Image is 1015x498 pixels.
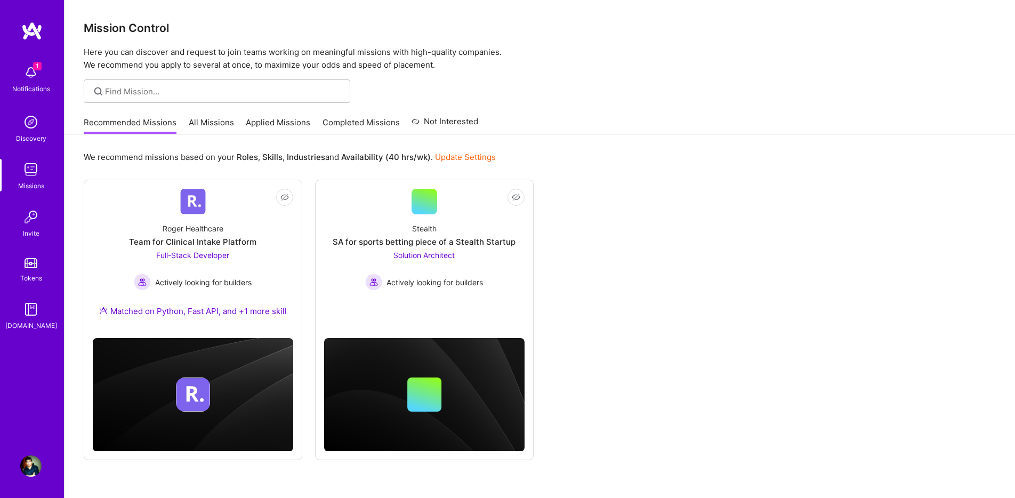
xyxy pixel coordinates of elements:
[12,83,50,94] div: Notifications
[393,251,455,260] span: Solution Architect
[280,193,289,202] i: icon EyeClosed
[18,455,44,477] a: User Avatar
[386,277,483,288] span: Actively looking for builders
[20,206,42,228] img: Invite
[93,338,293,451] img: cover
[84,117,176,134] a: Recommended Missions
[84,151,496,163] p: We recommend missions based on your , , and .
[20,455,42,477] img: User Avatar
[180,189,206,214] img: Company Logo
[237,152,258,162] b: Roles
[412,223,437,234] div: Stealth
[25,258,37,268] img: tokens
[333,236,515,247] div: SA for sports betting piece of a Stealth Startup
[323,117,400,134] a: Completed Missions
[324,338,525,451] img: cover
[99,306,108,315] img: Ateam Purple Icon
[20,272,42,284] div: Tokens
[20,299,42,320] img: guide book
[163,223,223,234] div: Roger Healthcare
[129,236,256,247] div: Team for Clinical Intake Platform
[20,159,42,180] img: teamwork
[246,117,310,134] a: Applied Missions
[23,228,39,239] div: Invite
[324,189,525,316] a: StealthSA for sports betting piece of a Stealth StartupSolution Architect Actively looking for bu...
[134,274,151,291] img: Actively looking for builders
[20,111,42,133] img: discovery
[5,320,57,331] div: [DOMAIN_NAME]
[365,274,382,291] img: Actively looking for builders
[93,189,293,330] a: Company LogoRoger HealthcareTeam for Clinical Intake PlatformFull-Stack Developer Actively lookin...
[341,152,431,162] b: Availability (40 hrs/wk)
[92,85,104,98] i: icon SearchGrey
[33,62,42,70] span: 1
[18,180,44,191] div: Missions
[155,277,252,288] span: Actively looking for builders
[435,152,496,162] a: Update Settings
[412,115,478,134] a: Not Interested
[287,152,325,162] b: Industries
[512,193,520,202] i: icon EyeClosed
[262,152,283,162] b: Skills
[105,86,342,97] input: Find Mission...
[99,306,287,317] div: Matched on Python, Fast API, and +1 more skill
[84,21,996,35] h3: Mission Control
[84,46,996,71] p: Here you can discover and request to join teams working on meaningful missions with high-quality ...
[156,251,229,260] span: Full-Stack Developer
[20,62,42,83] img: bell
[16,133,46,144] div: Discovery
[189,117,234,134] a: All Missions
[21,21,43,41] img: logo
[176,377,210,412] img: Company logo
